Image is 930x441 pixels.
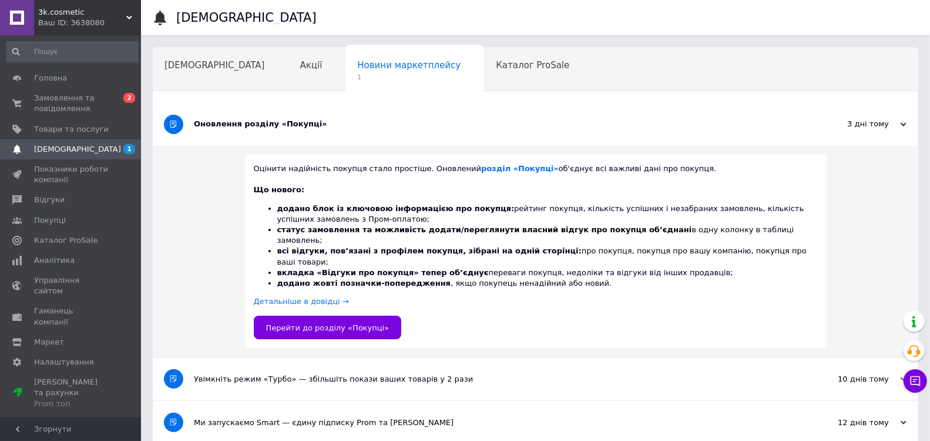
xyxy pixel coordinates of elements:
[357,60,461,71] span: Новини маркетплейсу
[789,374,907,385] div: 10 днів тому
[34,377,109,409] span: [PERSON_NAME] та рахунки
[38,7,126,18] span: 3k.cosmetic
[789,119,907,129] div: 3 дні тому
[254,316,402,339] a: Перейти до розділу «Покупці»
[34,255,75,266] span: Аналітика
[277,268,734,277] span: переваги покупця, недоліки та відгуки від інших продавців;
[277,225,794,245] span: в одну колонку в таблиці замовлень;
[38,18,141,28] div: Ваш ID: 3638080
[176,11,317,25] h1: [DEMOGRAPHIC_DATA]
[123,93,135,103] span: 2
[34,124,109,135] span: Товари та послуги
[496,60,569,71] span: Каталог ProSale
[34,73,67,83] span: Головна
[277,246,807,266] span: про покупця, покупця про вашу компанію, покупця про ваші товари;
[34,337,64,348] span: Маркет
[34,144,121,155] span: [DEMOGRAPHIC_DATA]
[254,297,349,306] a: Детальніше в довідці →
[277,279,612,288] span: , якщо покупець ненадійний або новий.
[34,164,109,185] span: Показники роботи компанії
[254,163,818,174] div: Оцінити надійність покупця стало простіше. Оновлений об'єднує всі важливі дані про покупця.
[34,215,66,226] span: Покупці
[277,246,582,255] b: всі відгуки, пов’язані з профілем покупця, зібрані на одній сторінці:
[34,235,98,246] span: Каталог ProSale
[194,119,789,129] div: Оновлення розділу «Покупці»
[34,357,94,367] span: Налаштування
[277,225,692,234] b: статус замовлення та можливість додати/переглянути власний відгук про покупця обʼєднані
[164,60,265,71] span: [DEMOGRAPHIC_DATA]
[904,369,927,393] button: Чат з покупцем
[34,93,109,114] span: Замовлення та повідомлення
[6,41,139,62] input: Пошук
[277,204,515,213] b: додано блок із ключовою інформацією про покупця:
[300,60,323,71] span: Акції
[357,73,461,82] span: 1
[34,195,65,205] span: Відгуки
[481,164,559,173] a: розділ «Покупці»
[194,417,789,428] div: Ми запускаємо Smart — єдину підписку Prom та [PERSON_NAME]
[266,323,390,332] span: Перейти до розділу «Покупці»
[123,144,135,154] span: 1
[34,399,109,409] div: Prom топ
[277,279,451,288] b: додано жовті позначки-попередження
[254,185,305,194] b: Що нового:
[34,306,109,327] span: Гаманець компанії
[277,268,489,277] b: вкладка «Відгуки про покупця» тепер обʼєднує
[34,275,109,296] span: Управління сайтом
[194,374,789,385] div: Увімкніть режим «Турбо» — збільшіть покази ваших товарів у 2 рази
[789,417,907,428] div: 12 днів тому
[277,204,804,223] span: рейтинг покупця, кількість успішних і незабраних замовлень, кількість успішних замовлень з Пром-о...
